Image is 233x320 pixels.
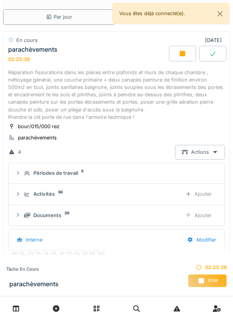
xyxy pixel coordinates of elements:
[18,249,29,259] div: NJ
[33,212,61,219] div: Documents
[9,280,59,288] h3: parachèvements
[179,187,218,201] div: Ajouter
[181,233,223,247] div: Modifier
[8,56,30,62] div: 02:25:36
[10,249,21,259] div: MA
[96,249,106,259] div: RG
[12,187,221,201] summary: Activités38Ajouter
[64,249,75,259] div: KD
[46,13,72,21] div: Par jour
[49,249,60,259] div: PA
[6,266,59,273] div: Tâche en cours
[26,236,42,243] div: Interne
[211,3,229,24] button: Close
[33,169,78,177] div: Périodes de travail
[8,46,57,53] div: parachèvements
[179,208,218,223] div: Ajouter
[18,123,59,130] div: bour/015/000 rez
[113,3,229,24] div: Vous êtes déjà connecté(e).
[41,249,52,259] div: IA
[80,249,91,259] div: MT
[72,249,83,259] div: CM
[8,69,225,121] div: Réparation fissurations dans les pièces entre plafonds et murs de chaque chambre , nettoyage géné...
[57,249,68,259] div: AS
[16,37,38,44] div: En cours
[208,278,218,283] span: Stop
[18,148,21,156] div: 4
[175,145,225,159] div: Actions
[12,208,221,223] summary: Documents20Ajouter
[88,249,99,259] div: MD
[205,37,225,44] div: [DATE]
[33,249,44,259] div: PN
[12,166,221,181] summary: Périodes de travail5
[33,190,55,198] div: Activités
[26,249,37,259] div: KE
[18,134,57,141] div: parachèvements
[188,264,227,271] div: 02:25:36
